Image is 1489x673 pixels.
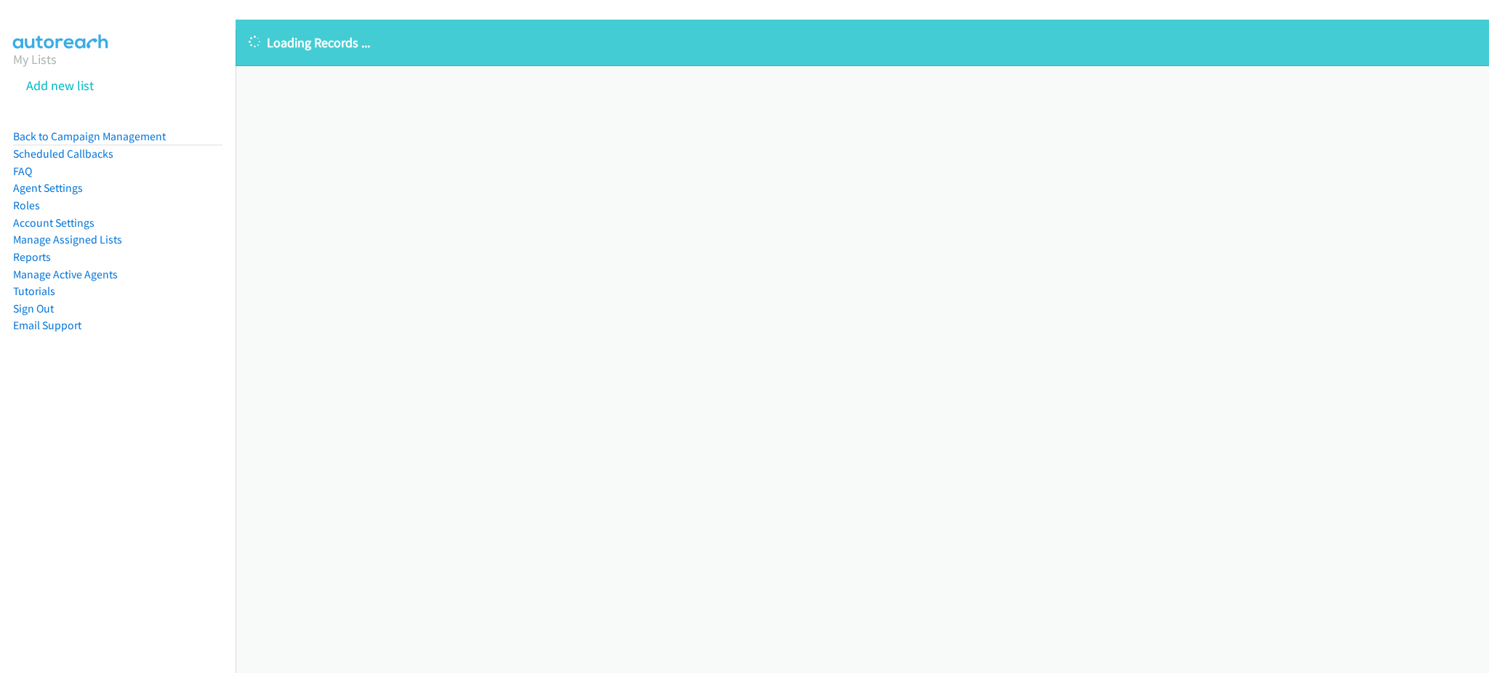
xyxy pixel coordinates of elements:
a: My Lists [13,51,57,68]
a: Email Support [13,318,81,332]
a: Agent Settings [13,181,83,195]
a: Manage Assigned Lists [13,233,122,246]
a: Account Settings [13,216,95,230]
a: Add new list [26,77,94,94]
a: Back to Campaign Management [13,129,166,143]
a: Tutorials [13,284,55,298]
a: Sign Out [13,302,54,315]
a: Roles [13,198,40,212]
a: Reports [13,250,51,264]
p: Loading Records ... [249,33,1476,52]
a: FAQ [13,164,32,178]
a: Manage Active Agents [13,267,118,281]
a: Scheduled Callbacks [13,147,113,161]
